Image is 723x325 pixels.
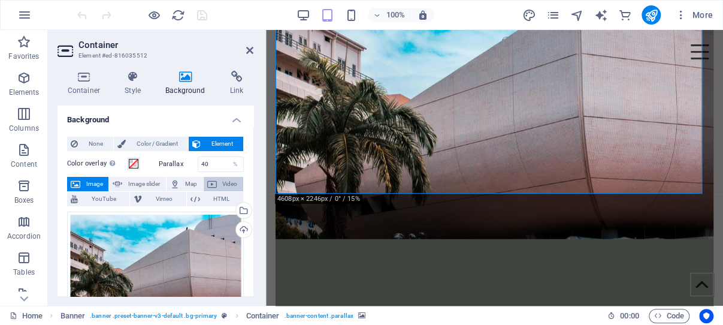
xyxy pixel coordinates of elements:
span: Color / Gradient [129,137,184,151]
button: 100% [368,8,410,22]
button: Element [189,137,243,151]
span: HTML [204,192,240,206]
a: Click to cancel selection. Double-click to open Pages [10,309,43,323]
i: Pages (Ctrl+Alt+S) [546,8,559,22]
i: This element contains a background [358,312,365,319]
button: None [67,137,113,151]
button: design [522,8,536,22]
span: More [675,9,713,21]
span: Element [204,137,240,151]
p: Elements [9,88,40,97]
h6: Session time [607,309,639,323]
p: Columns [9,124,39,133]
button: text_generator [594,8,608,22]
button: Image slider [109,177,165,191]
button: Code [649,309,689,323]
button: pages [546,8,560,22]
i: Navigator [570,8,583,22]
span: None [81,137,110,151]
span: Map [183,177,199,191]
nav: breadcrumb [60,309,365,323]
span: Code [654,309,684,323]
span: YouTube [81,192,126,206]
p: Favorites [8,52,39,61]
p: Boxes [14,195,34,205]
i: Reload page [171,8,185,22]
label: Color overlay [67,157,127,171]
button: Color / Gradient [114,137,188,151]
h4: Container [58,71,115,96]
button: Image [67,177,108,191]
span: 00 00 [620,309,639,323]
h3: Element #ed-816035512 [78,50,229,61]
div: % [226,157,243,171]
span: Video [220,177,240,191]
button: navigator [570,8,584,22]
i: Publish [644,8,658,22]
button: Click here to leave preview mode and continue editing [147,8,161,22]
p: Accordion [7,231,41,241]
i: Commerce [618,8,631,22]
span: Image slider [126,177,162,191]
p: Tables [13,267,35,277]
i: On resize automatically adjust zoom level to fit chosen device. [417,10,428,20]
button: HTML [187,192,243,206]
h4: Link [220,71,253,96]
h4: Background [156,71,220,96]
span: Image [84,177,105,191]
button: publish [642,5,661,25]
span: . banner .preset-banner-v3-default .bg-primary [90,309,217,323]
button: commerce [618,8,632,22]
button: Usercentrics [699,309,713,323]
p: Content [11,160,37,169]
a: Important ghana news [19,268,438,323]
h2: Container [78,40,253,50]
button: reload [171,8,185,22]
span: Click to select. Double-click to edit [246,309,280,323]
button: More [670,5,718,25]
h4: Style [115,71,156,96]
i: This element is a customizable preset [222,312,227,319]
span: Click to select. Double-click to edit [60,309,86,323]
span: . banner-content .parallax [284,309,353,323]
h4: Background [58,106,253,127]
i: AI Writer [594,8,607,22]
i: Design (Ctrl+Alt+Y) [522,8,536,22]
button: Video [204,177,243,191]
button: YouTube [67,192,129,206]
button: Vimeo [130,192,186,206]
button: Map [167,177,203,191]
span: Vimeo [146,192,182,206]
span: : [628,311,630,320]
h6: 100% [386,8,405,22]
label: Parallax [159,161,198,167]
